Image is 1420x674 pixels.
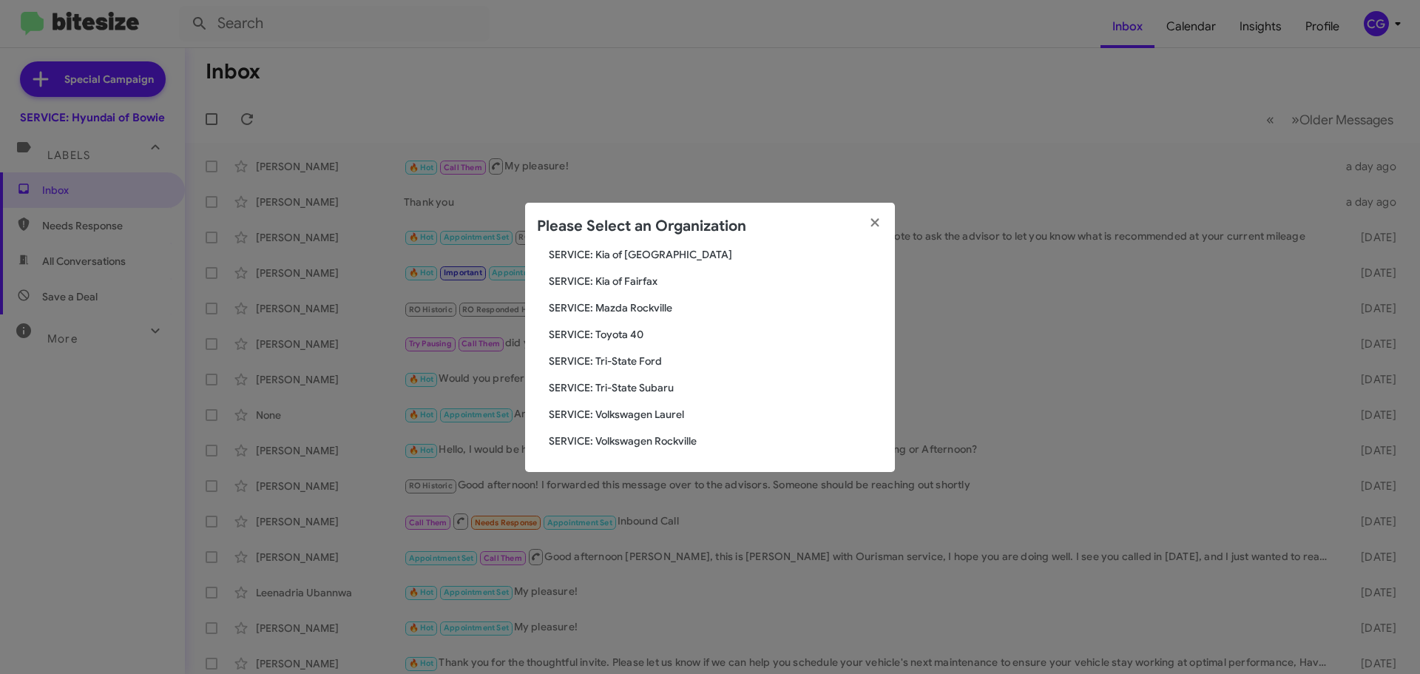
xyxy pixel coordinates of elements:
[537,215,746,238] h2: Please Select an Organization
[549,380,883,395] span: SERVICE: Tri-State Subaru
[549,407,883,422] span: SERVICE: Volkswagen Laurel
[549,354,883,368] span: SERVICE: Tri-State Ford
[549,274,883,289] span: SERVICE: Kia of Fairfax
[549,247,883,262] span: SERVICE: Kia of [GEOGRAPHIC_DATA]
[549,327,883,342] span: SERVICE: Toyota 40
[549,300,883,315] span: SERVICE: Mazda Rockville
[549,434,883,448] span: SERVICE: Volkswagen Rockville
